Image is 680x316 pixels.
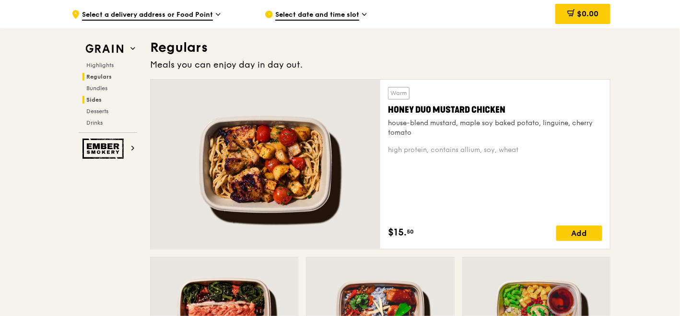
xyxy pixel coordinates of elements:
div: Add [556,226,602,241]
span: Sides [86,96,102,103]
span: 50 [407,228,414,236]
div: high protein, contains allium, soy, wheat [388,146,602,155]
h3: Regulars [150,39,610,56]
span: Select a delivery address or Food Point [82,10,213,21]
span: Select date and time slot [275,10,359,21]
div: Meals you can enjoy day in day out. [150,58,610,71]
span: Regulars [86,73,112,80]
span: $0.00 [577,9,598,18]
div: Warm [388,87,410,100]
img: Grain web logo [82,40,127,58]
img: Ember Smokery web logo [82,139,127,159]
span: Desserts [86,108,108,115]
span: Bundles [86,85,107,92]
div: house-blend mustard, maple soy baked potato, linguine, cherry tomato [388,119,602,138]
span: Drinks [86,119,103,126]
div: Honey Duo Mustard Chicken [388,104,602,117]
span: $15. [388,226,407,240]
span: Highlights [86,62,114,69]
